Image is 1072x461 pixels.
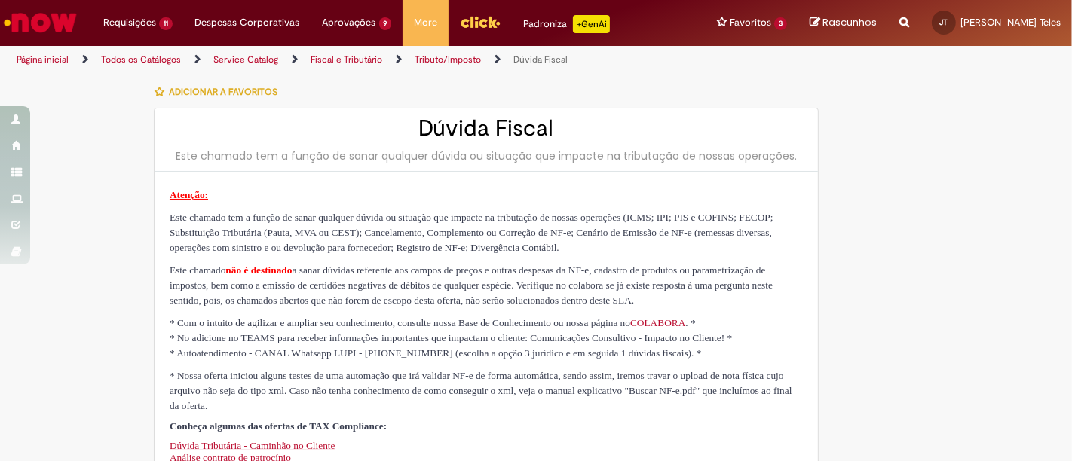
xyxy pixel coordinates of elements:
span: 11 [159,17,173,30]
img: ServiceNow [2,8,79,38]
p: +GenAi [573,15,610,33]
a: Todos os Catálogos [101,53,181,66]
a: Página inicial [17,53,69,66]
span: Este chamado a sanar dúvidas referente aos campos de preços e outras despesas da NF-e, cadastro d... [170,264,773,306]
img: click_logo_yellow_360x200.png [460,11,501,33]
span: More [414,15,437,30]
a: Rascunhos [810,16,877,30]
a: Fiscal e Tributário [311,53,382,66]
div: Padroniza [523,15,610,33]
div: Este chamado tem a função de sanar qualquer dúvida ou situação que impacte na tributação de nossa... [170,148,803,163]
a: Dúvida Tributária - Caminhão no Cliente [170,440,335,451]
a: Tributo/Imposto [415,53,481,66]
h2: Dúvida Fiscal [170,116,803,141]
span: Este chamado tem a função de sanar qualquer dúvida ou situação que impacte na tributação de nossa... [170,212,773,253]
span: Requisições [103,15,156,30]
a: Service Catalog [213,53,278,66]
span: Adicionar a Favoritos [169,86,277,98]
a: Dúvida Fiscal [513,53,568,66]
button: Adicionar a Favoritos [154,76,286,108]
span: * No adicione no TEAMS para receber informações importantes que impactam o cliente: Comunicações ... [170,332,732,343]
span: Favoritos [730,15,771,30]
span: Despesas Corporativas [195,15,300,30]
span: * Autoatendimento - CANAL Whatsapp LUPI - [PHONE_NUMBER] (escolha a opção 3 jurídico e em seguida... [170,347,702,359]
span: não é destinado [225,264,292,276]
span: * Com o intuito de agilizar e ampliar seu conhecimento, consulte nossa Base de Conhecimento ou no... [170,317,696,328]
span: 3 [774,17,787,30]
a: COLABORA [630,317,685,328]
span: Rascunhos [822,15,877,29]
span: 9 [379,17,392,30]
span: Conheça algumas das ofertas de TAX Compliance: [170,420,387,432]
span: JT [940,17,948,27]
span: * Nossa oferta iniciou alguns testes de uma automação que irá validar NF-e de forma automática, s... [170,370,792,411]
ul: Trilhas de página [11,46,703,74]
span: Atenção: [170,189,208,200]
span: Aprovações [323,15,376,30]
span: [PERSON_NAME] Teles [960,16,1061,29]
